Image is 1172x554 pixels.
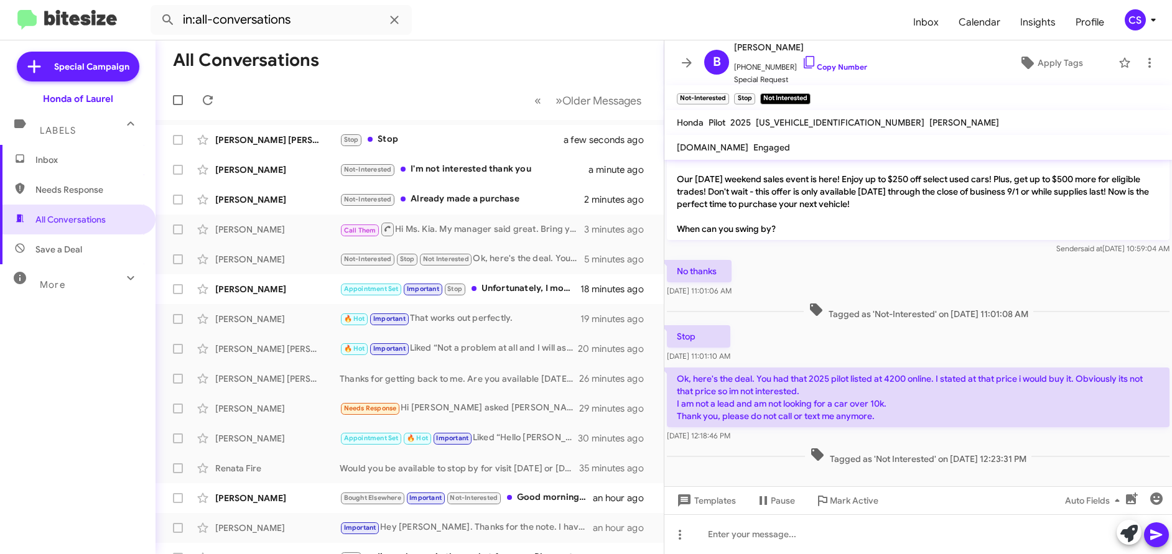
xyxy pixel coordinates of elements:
[340,520,593,535] div: Hey [PERSON_NAME]. Thanks for the note. I have put off buying anything until the spring at the ea...
[548,88,649,113] button: Next
[373,344,406,353] span: Important
[344,136,359,144] span: Stop
[802,62,867,72] a: Copy Number
[579,343,654,355] div: 20 minutes ago
[593,522,654,534] div: an hour ago
[215,462,340,474] div: Renata Fire
[1038,52,1083,74] span: Apply Tags
[43,93,113,105] div: Honda of Laurel
[344,315,365,323] span: 🔥 Hot
[35,213,106,226] span: All Conversations
[436,434,468,442] span: Important
[1010,4,1066,40] span: Insights
[215,492,340,504] div: [PERSON_NAME]
[734,93,755,104] small: Stop
[215,134,340,146] div: [PERSON_NAME] [PERSON_NAME]
[344,285,399,293] span: Appointment Set
[677,117,704,128] span: Honda
[215,313,340,325] div: [PERSON_NAME]
[340,221,584,237] div: Hi Ms. Kia. My manager said great. Bring your quote with you. He wants to get rid of this car. He...
[215,253,340,265] div: [PERSON_NAME]
[593,492,654,504] div: an hour ago
[527,88,549,113] button: Previous
[746,489,805,512] button: Pause
[344,165,392,173] span: Not-Interested
[340,401,579,415] div: Hi [PERSON_NAME] asked [PERSON_NAME] if he can provide me with a quote for the Prologue lease to ...
[929,117,999,128] span: [PERSON_NAME]
[409,494,442,502] span: Important
[584,193,654,206] div: 2 minutes ago
[734,55,867,73] span: [PHONE_NUMBER]
[1056,244,1170,253] span: Sender [DATE] 10:59:04 AM
[340,372,579,385] div: Thanks for getting back to me. Are you available [DATE] by chance?
[580,313,654,325] div: 19 minutes ago
[667,367,1170,427] p: Ok, here's the deal. You had that 2025 pilot listed at 4200 online. I stated at that price i woul...
[528,88,649,113] nav: Page navigation example
[734,40,867,55] span: [PERSON_NAME]
[151,5,412,35] input: Search
[753,142,790,153] span: Engaged
[584,223,654,236] div: 3 minutes ago
[949,4,1010,40] span: Calendar
[677,93,729,104] small: Not-Interested
[215,372,340,385] div: [PERSON_NAME] [PERSON_NAME]
[713,52,721,72] span: B
[667,286,732,295] span: [DATE] 11:01:06 AM
[988,52,1112,74] button: Apply Tags
[340,132,579,147] div: Stop
[344,255,392,263] span: Not-Interested
[447,285,462,293] span: Stop
[35,154,141,166] span: Inbox
[215,343,340,355] div: [PERSON_NAME] [PERSON_NAME]
[734,73,867,86] span: Special Request
[215,283,340,295] div: [PERSON_NAME]
[35,243,82,256] span: Save a Deal
[344,226,376,234] span: Call Them
[173,50,319,70] h1: All Conversations
[562,94,641,108] span: Older Messages
[407,434,428,442] span: 🔥 Hot
[344,524,376,532] span: Important
[805,489,888,512] button: Mark Active
[579,402,654,415] div: 29 minutes ago
[1055,489,1135,512] button: Auto Fields
[730,117,751,128] span: 2025
[903,4,949,40] a: Inbox
[35,183,141,196] span: Needs Response
[584,253,654,265] div: 5 minutes ago
[340,491,593,505] div: Good morning [PERSON_NAME] – – thank you but I bought a Dodge truck a month ago
[344,195,392,203] span: Not-Interested
[1114,9,1158,30] button: CS
[677,142,748,153] span: [DOMAIN_NAME]
[534,93,541,108] span: «
[340,162,588,177] div: I'm not interested thank you
[340,462,579,474] div: Would you be available to stop by for visit [DATE] or [DATE]?
[215,193,340,206] div: [PERSON_NAME]
[674,489,736,512] span: Templates
[340,282,580,296] div: Unfortunately, I moved out of the [GEOGRAPHIC_DATA]. Please unsubscribe my number from your list....
[54,60,129,73] span: Special Campaign
[407,285,439,293] span: Important
[756,117,924,128] span: [US_VEHICLE_IDENTIFICATION_NUMBER]
[771,489,795,512] span: Pause
[340,341,579,356] div: Liked “Not a problem at all and I will ask for her assistance to this right away”
[1066,4,1114,40] a: Profile
[579,432,654,445] div: 30 minutes ago
[667,325,730,348] p: Stop
[588,164,654,176] div: a minute ago
[215,402,340,415] div: [PERSON_NAME]
[215,432,340,445] div: [PERSON_NAME]
[760,93,811,104] small: Not Interested
[556,93,562,108] span: »
[340,192,584,206] div: Already made a purchase
[450,494,498,502] span: Not-Interested
[340,431,579,445] div: Liked “Hello [PERSON_NAME]. At the moment we don't have a release date for the Prelude as of yet....
[667,260,732,282] p: No thanks
[805,447,1031,465] span: Tagged as 'Not Interested' on [DATE] 12:23:31 PM
[17,52,139,81] a: Special Campaign
[579,134,654,146] div: a few seconds ago
[709,117,725,128] span: Pilot
[215,164,340,176] div: [PERSON_NAME]
[344,434,399,442] span: Appointment Set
